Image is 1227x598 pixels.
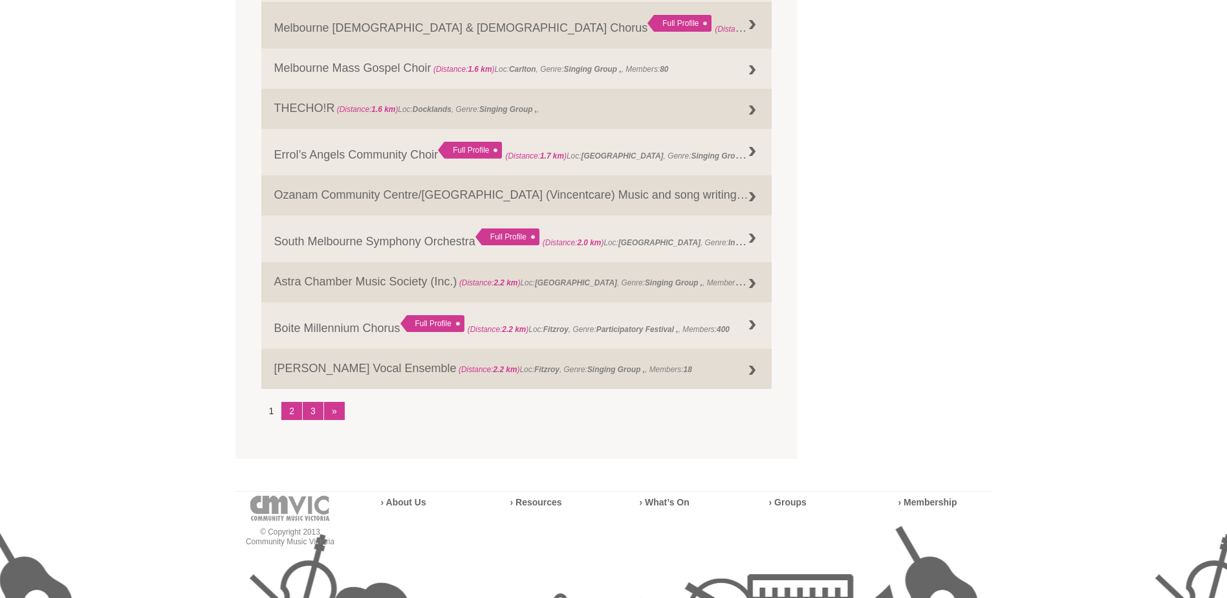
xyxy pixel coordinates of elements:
[400,315,464,332] div: Full Profile
[468,325,529,334] span: (Distance: )
[540,151,564,161] strong: 1.7 km
[564,65,622,74] strong: Singing Group ,
[261,402,282,420] li: 1
[457,275,810,288] span: Loc: , Genre: , Members:
[324,402,345,420] a: »
[543,238,604,247] span: (Distance: )
[281,402,302,420] a: 2
[505,148,796,161] span: Loc: , Genre: , Members:
[502,325,526,334] strong: 2.2 km
[459,278,521,287] span: (Distance: )
[303,402,323,420] a: 3
[261,349,772,389] a: [PERSON_NAME] Vocal Ensemble (Distance:2.2 km)Loc:Fitzroy, Genre:Singing Group ,, Members:18
[381,497,426,507] a: › About Us
[235,527,345,547] p: © Copyright 2013 Community Music Victoria
[261,89,772,129] a: THECHO!R (Distance:1.6 km)Loc:Docklands, Genre:Singing Group ,,
[715,21,922,34] span: Loc: , Genre: ,
[534,365,559,374] strong: Fitzroy
[898,497,957,507] a: › Membership
[261,175,772,216] a: Ozanam Community Centre/[GEOGRAPHIC_DATA] (Vincentcare) Music and song writing therapy groups
[493,365,517,374] strong: 2.2 km
[250,496,330,521] img: cmvic-logo-footer.png
[596,325,679,334] strong: Participatory Festival ,
[660,65,668,74] strong: 80
[494,278,517,287] strong: 2.2 km
[510,497,562,507] a: › Resources
[335,105,539,114] span: Loc: , Genre: ,
[717,325,730,334] strong: 400
[769,497,807,507] a: › Groups
[715,21,777,34] span: (Distance: )
[581,151,663,161] strong: [GEOGRAPHIC_DATA]
[261,129,772,175] a: Errol’s Angels Community Choir Full Profile (Distance:1.7 km)Loc:[GEOGRAPHIC_DATA], Genre:Singing...
[438,142,502,159] div: Full Profile
[261,49,772,89] a: Melbourne Mass Gospel Choir (Distance:1.6 km)Loc:Carlton, Genre:Singing Group ,, Members:80
[543,235,806,248] span: Loc: , Genre: ,
[647,15,711,32] div: Full Profile
[543,325,569,334] strong: Fitzroy
[337,105,398,114] span: (Distance: )
[587,365,645,374] strong: Singing Group ,
[431,65,669,74] span: Loc: , Genre: , Members:
[509,65,536,74] strong: Carlton
[261,302,772,349] a: Boite Millennium Chorus Full Profile (Distance:2.2 km)Loc:Fitzroy, Genre:Participatory Festival ,...
[684,365,692,374] strong: 18
[433,65,495,74] span: (Distance: )
[479,105,537,114] strong: Singing Group ,
[535,278,617,287] strong: [GEOGRAPHIC_DATA]
[371,105,395,114] strong: 1.6 km
[475,228,539,245] div: Full Profile
[691,148,749,161] strong: Singing Group ,
[261,216,772,262] a: South Melbourne Symphony Orchestra Full Profile (Distance:2.0 km)Loc:[GEOGRAPHIC_DATA], Genre:Ins...
[459,365,520,374] span: (Distance: )
[505,151,567,161] span: (Distance: )
[261,262,772,302] a: Astra Chamber Music Society (Inc.) (Distance:2.2 km)Loc:[GEOGRAPHIC_DATA], Genre:Singing Group ,,...
[645,278,702,287] strong: Singing Group ,
[640,497,690,507] a: › What’s On
[728,235,804,248] strong: Instrumental Group ,
[468,325,730,334] span: Loc: , Genre: , Members:
[468,65,492,74] strong: 1.6 km
[261,2,772,49] a: Melbourne [DEMOGRAPHIC_DATA] & [DEMOGRAPHIC_DATA] Chorus Full Profile (Distance:1.6 km)Loc:, Genre:,
[413,105,451,114] strong: Docklands
[457,365,692,374] span: Loc: , Genre: , Members:
[618,238,700,247] strong: [GEOGRAPHIC_DATA]
[577,238,601,247] strong: 2.0 km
